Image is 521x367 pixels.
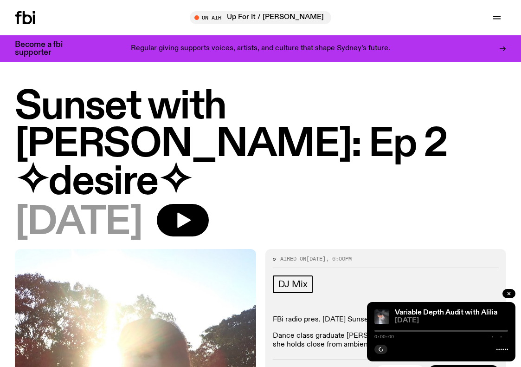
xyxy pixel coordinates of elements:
span: [DATE] [306,255,326,262]
span: DJ Mix [278,279,308,289]
span: Aired on [280,255,306,262]
a: DJ Mix [273,275,313,293]
p: Dance class graduate [PERSON_NAME] takes us through sounds she holds close from ambient soundscap... [273,332,499,349]
p: FBi radio pres. [DATE] Sunset - ✧ [PERSON_NAME] residency ✧ [273,315,499,324]
a: Variable Depth Audit with Alilia [395,309,497,316]
h1: Sunset with [PERSON_NAME]: Ep 2 ✧desire✧ [15,88,506,201]
span: -:--:-- [489,334,508,339]
span: [DATE] [395,317,508,324]
button: On AirUp For It / [PERSON_NAME] [190,11,331,24]
span: , 6:00pm [326,255,352,262]
h3: Become a fbi supporter [15,41,74,57]
span: 0:00:00 [374,334,394,339]
span: [DATE] [15,204,142,242]
p: Regular giving supports voices, artists, and culture that shape Sydney’s future. [131,45,390,53]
